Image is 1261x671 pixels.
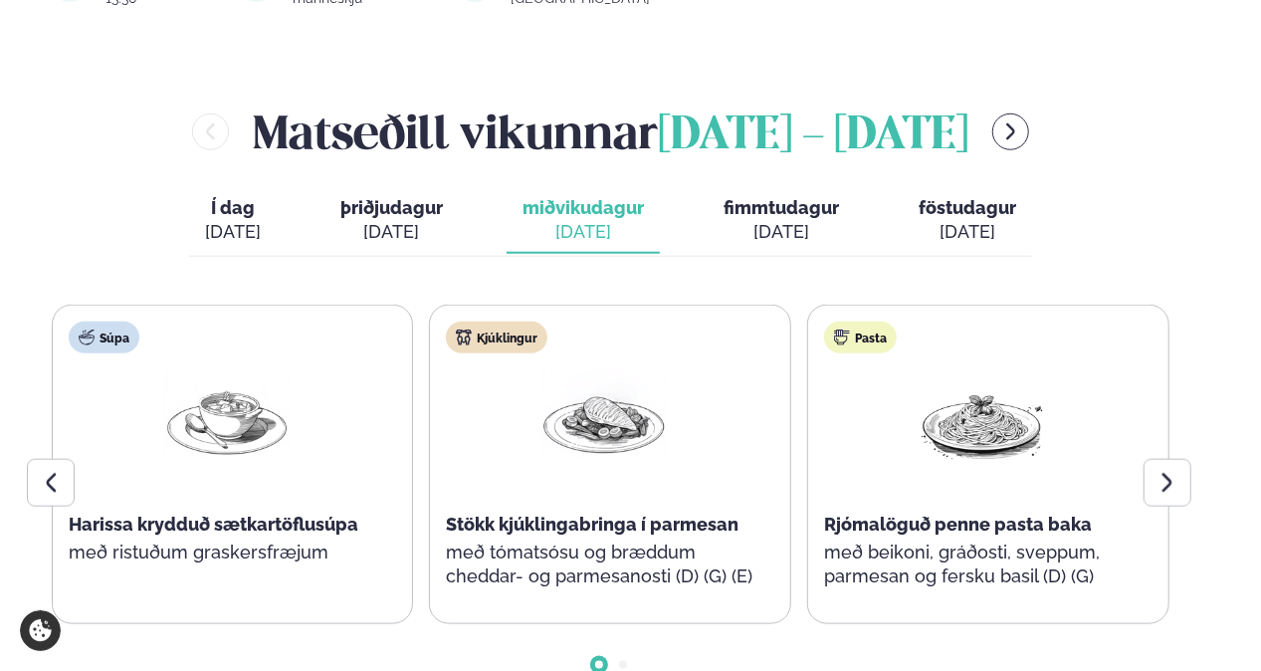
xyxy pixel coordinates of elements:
button: þriðjudagur [DATE] [324,188,459,254]
div: Kjúklingur [446,322,547,353]
img: chicken.svg [456,330,472,345]
div: [DATE] [205,220,261,244]
span: þriðjudagur [340,197,443,218]
div: [DATE] [724,220,839,244]
div: [DATE] [919,220,1016,244]
span: Harissa krydduð sætkartöflusúpa [69,514,358,535]
img: Soup.png [163,369,291,462]
a: Cookie settings [20,610,61,651]
span: Rjómalöguð penne pasta baka [824,514,1092,535]
img: Spagetti.png [919,369,1046,462]
div: [DATE] [523,220,644,244]
p: með ristuðum graskersfræjum [69,541,385,564]
p: með beikoni, gráðosti, sveppum, parmesan og fersku basil (D) (G) [824,541,1141,588]
div: Pasta [824,322,897,353]
img: pasta.svg [834,330,850,345]
button: miðvikudagur [DATE] [507,188,660,254]
span: föstudagur [919,197,1016,218]
span: miðvikudagur [523,197,644,218]
span: Í dag [205,196,261,220]
span: [DATE] - [DATE] [658,114,968,158]
span: fimmtudagur [724,197,839,218]
span: Go to slide 2 [619,661,627,669]
span: Go to slide 1 [595,661,603,669]
img: Chicken-breast.png [540,369,668,462]
p: með tómatsósu og bræddum cheddar- og parmesanosti (D) (G) (E) [446,541,762,588]
button: föstudagur [DATE] [903,188,1032,254]
div: [DATE] [340,220,443,244]
span: Stökk kjúklingabringa í parmesan [446,514,738,535]
button: Í dag [DATE] [189,188,277,254]
div: Súpa [69,322,139,353]
button: menu-btn-right [992,113,1029,150]
h2: Matseðill vikunnar [253,100,968,164]
img: soup.svg [79,330,95,345]
button: menu-btn-left [192,113,229,150]
button: fimmtudagur [DATE] [708,188,855,254]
